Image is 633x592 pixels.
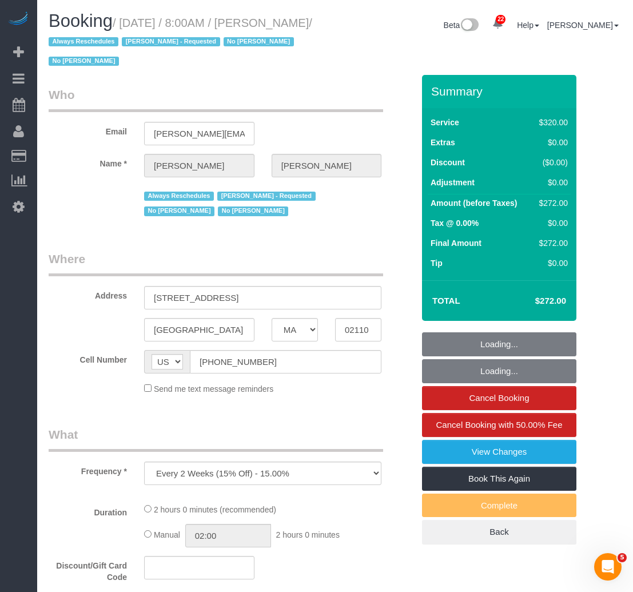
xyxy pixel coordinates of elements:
span: / [49,17,312,68]
label: Address [40,286,136,301]
div: $272.00 [535,237,568,249]
img: New interface [460,18,479,33]
label: Extras [431,137,455,148]
div: $0.00 [535,257,568,269]
label: Frequency * [40,462,136,477]
input: First Name [144,154,254,177]
a: Back [422,520,576,544]
input: Zip Code [335,318,381,341]
label: Adjustment [431,177,475,188]
label: Tip [431,257,443,269]
small: / [DATE] / 8:00AM / [PERSON_NAME] [49,17,312,68]
span: Cancel Booking with 50.00% Fee [436,420,563,430]
legend: Who [49,86,383,112]
span: 2 hours 0 minutes [276,530,340,539]
label: Tax @ 0.00% [431,217,479,229]
a: [PERSON_NAME] [547,21,619,30]
label: Email [40,122,136,137]
h4: $272.00 [501,296,566,306]
img: Automaid Logo [7,11,30,27]
label: Duration [40,503,136,518]
span: 22 [496,15,505,24]
a: Help [517,21,539,30]
input: Email [144,122,254,145]
span: [PERSON_NAME] - Requested [217,192,315,201]
input: Last Name [272,154,382,177]
label: Cell Number [40,350,136,365]
iframe: Intercom live chat [594,553,622,581]
label: Name * [40,154,136,169]
legend: What [49,426,383,452]
a: Book This Again [422,467,576,491]
span: Always Reschedules [144,192,214,201]
input: Cell Number [190,350,381,374]
span: 2 hours 0 minutes (recommended) [154,505,276,514]
span: Always Reschedules [49,37,118,46]
label: Amount (before Taxes) [431,197,517,209]
input: City [144,318,254,341]
span: No [PERSON_NAME] [218,206,288,216]
span: No [PERSON_NAME] [49,57,119,66]
h3: Summary [431,85,571,98]
span: 5 [618,553,627,562]
div: $0.00 [535,177,568,188]
a: Cancel Booking [422,386,576,410]
span: No [PERSON_NAME] [224,37,294,46]
div: $0.00 [535,137,568,148]
label: Final Amount [431,237,481,249]
label: Service [431,117,459,128]
a: View Changes [422,440,576,464]
span: [PERSON_NAME] - Requested [122,37,220,46]
div: $272.00 [535,197,568,209]
div: $0.00 [535,217,568,229]
span: Send me text message reminders [154,384,273,394]
legend: Where [49,251,383,276]
span: No [PERSON_NAME] [144,206,214,216]
span: Manual [154,530,180,539]
a: Cancel Booking with 50.00% Fee [422,413,576,437]
a: Beta [444,21,479,30]
span: Booking [49,11,113,31]
a: 22 [487,11,509,37]
label: Discount/Gift Card Code [40,556,136,583]
strong: Total [432,296,460,305]
div: ($0.00) [535,157,568,168]
label: Discount [431,157,465,168]
div: $320.00 [535,117,568,128]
